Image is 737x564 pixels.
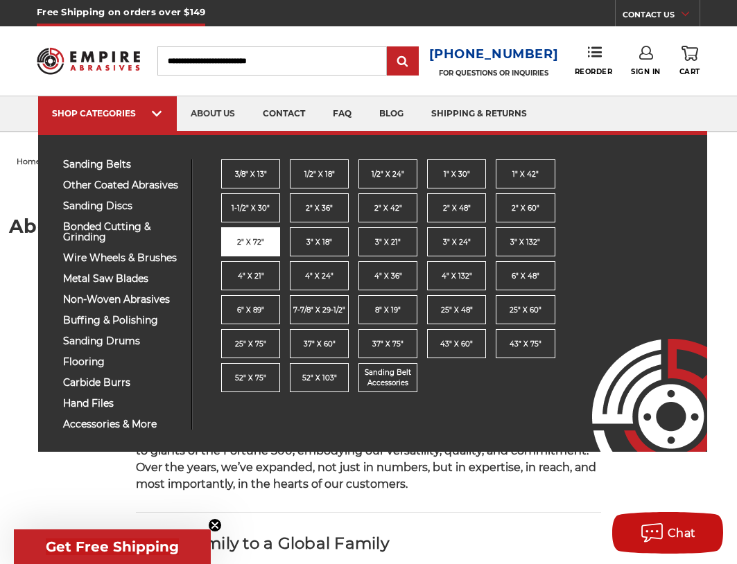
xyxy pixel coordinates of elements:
[374,271,402,281] span: 4" x 36"
[177,96,249,132] a: about us
[306,237,332,247] span: 3" x 18"
[306,203,333,213] span: 2" x 36"
[238,271,264,281] span: 4" x 21"
[63,294,181,305] span: non-woven abrasives
[319,96,365,132] a: faq
[63,378,181,388] span: carbide burrs
[63,398,181,409] span: hand files
[63,315,181,326] span: buffing & polishing
[249,96,319,132] a: contact
[304,339,336,349] span: 37" x 60"
[612,512,723,554] button: Chat
[52,108,163,118] div: SHOP CATEGORIES
[668,527,696,540] span: Chat
[429,44,559,64] a: [PHONE_NUMBER]
[14,529,211,564] div: Get Free ShippingClose teaser
[512,169,539,179] span: 1" x 42"
[443,237,471,247] span: 3" x 24"
[17,157,41,166] a: home
[444,169,470,179] span: 1" x 30"
[359,367,417,388] span: Sanding Belt Accessories
[9,217,728,236] h1: About Us
[510,339,541,349] span: 43” x 75"
[679,67,700,76] span: Cart
[389,48,417,76] input: Submit
[372,169,404,179] span: 1/2" x 24"
[63,222,181,243] span: bonded cutting & grinding
[63,274,181,284] span: metal saw blades
[429,69,559,78] p: FOR QUESTIONS OR INQUIRIES
[567,298,707,452] img: Empire Abrasives Logo Image
[37,41,140,81] img: Empire Abrasives
[208,518,222,532] button: Close teaser
[374,203,402,213] span: 2" x 42"
[512,203,539,213] span: 2" x 60"
[442,271,472,281] span: 4" x 132"
[136,534,389,553] strong: From Family to a Global Family
[304,169,335,179] span: 1/2" x 18"
[375,305,401,315] span: 8" x 19"
[63,336,181,346] span: sanding drums
[46,538,179,555] span: Get Free Shipping
[575,67,613,76] span: Reorder
[365,96,417,132] a: blog
[510,305,541,315] span: 25" x 60"
[512,271,539,281] span: 6" x 48"
[63,201,181,211] span: sanding discs
[232,203,270,213] span: 1-1/2" x 30"
[441,305,473,315] span: 25" x 48"
[510,237,540,247] span: 3" x 132"
[417,96,541,132] a: shipping & returns
[443,203,471,213] span: 2" x 48"
[372,339,404,349] span: 37" x 75"
[623,7,700,26] a: CONTACT US
[63,253,181,263] span: wire wheels & brushes
[63,159,181,170] span: sanding belts
[235,169,267,179] span: 3/8" x 13"
[679,46,700,76] a: Cart
[63,419,181,430] span: accessories & more
[235,373,266,383] span: 52" x 75"
[237,305,264,315] span: 6" x 89"
[575,46,613,76] a: Reorder
[440,339,473,349] span: 43" x 60"
[235,339,266,349] span: 25" x 75"
[63,180,181,191] span: other coated abrasives
[302,373,337,383] span: 52" x 103"
[631,67,661,76] span: Sign In
[293,305,345,315] span: 7-7/8" x 29-1/2"
[305,271,333,281] span: 4" x 24"
[63,357,181,367] span: flooring
[237,237,264,247] span: 2" x 72"
[375,237,401,247] span: 3" x 21"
